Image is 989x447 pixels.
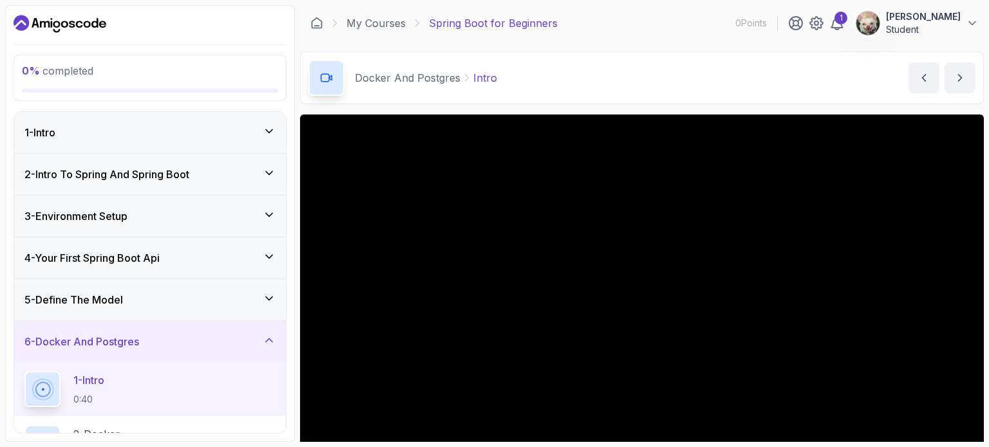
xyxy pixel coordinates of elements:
[346,15,406,31] a: My Courses
[22,64,40,77] span: 0 %
[24,125,55,140] h3: 1 - Intro
[886,10,961,23] p: [PERSON_NAME]
[73,426,120,442] p: 2 - Docker
[73,393,104,406] p: 0:40
[22,64,93,77] span: completed
[14,14,106,34] a: Dashboard
[24,292,123,307] h3: 5 - Define The Model
[310,17,323,30] a: Dashboard
[834,12,847,24] div: 1
[355,70,460,86] p: Docker And Postgres
[886,23,961,36] p: Student
[856,11,880,35] img: user profile image
[473,70,497,86] p: Intro
[14,279,286,320] button: 5-Define The Model
[73,372,104,388] p: 1 - Intro
[14,321,286,362] button: 6-Docker And Postgres
[829,15,845,31] a: 1
[14,154,286,195] button: 2-Intro To Spring And Spring Boot
[24,371,276,407] button: 1-Intro0:40
[24,250,160,266] h3: 4 - Your First Spring Boot Api
[14,112,286,153] button: 1-Intro
[14,196,286,237] button: 3-Environment Setup
[24,334,139,349] h3: 6 - Docker And Postgres
[855,10,979,36] button: user profile image[PERSON_NAME]Student
[24,208,127,224] h3: 3 - Environment Setup
[945,62,975,93] button: next content
[24,167,189,182] h3: 2 - Intro To Spring And Spring Boot
[735,17,767,30] p: 0 Points
[14,237,286,278] button: 4-Your First Spring Boot Api
[429,15,558,31] p: Spring Boot for Beginners
[909,62,939,93] button: previous content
